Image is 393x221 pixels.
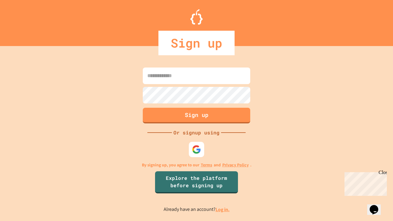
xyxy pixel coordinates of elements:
[222,162,249,168] a: Privacy Policy
[190,9,203,25] img: Logo.svg
[192,145,201,154] img: google-icon.svg
[158,31,235,55] div: Sign up
[342,170,387,196] iframe: chat widget
[2,2,42,39] div: Chat with us now!Close
[201,162,212,168] a: Terms
[216,206,230,213] a: Log in.
[164,206,230,213] p: Already have an account?
[367,196,387,215] iframe: chat widget
[155,171,238,193] a: Explore the platform before signing up
[172,129,221,136] div: Or signup using
[142,162,251,168] p: By signing up, you agree to our and .
[143,108,250,123] button: Sign up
